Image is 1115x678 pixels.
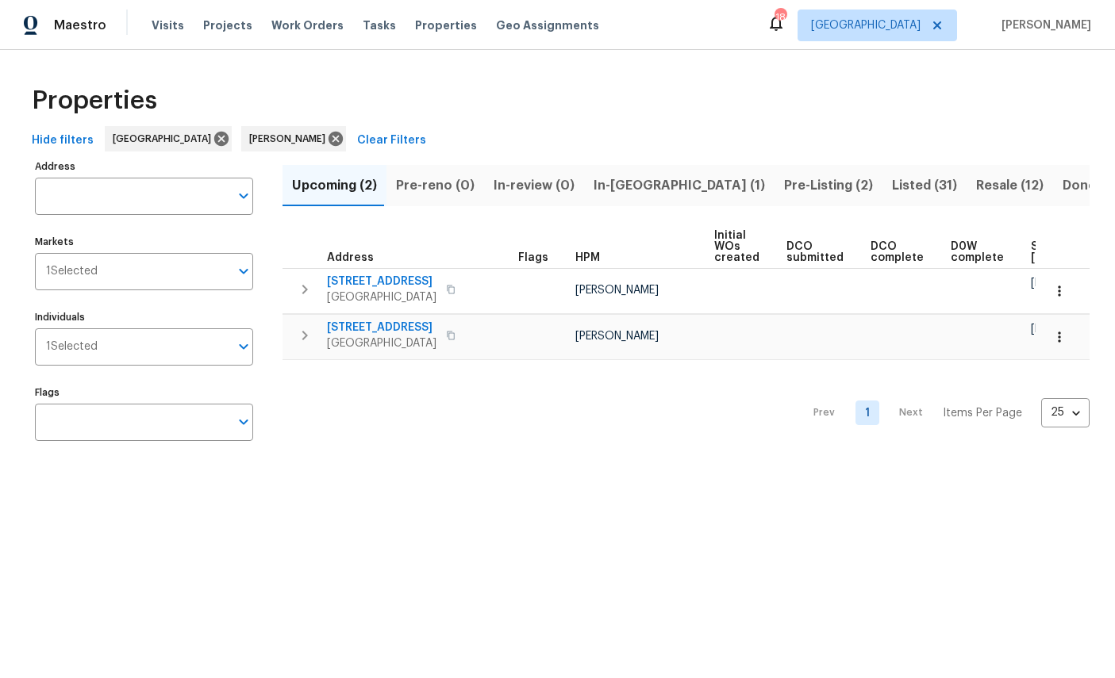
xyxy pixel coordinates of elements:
[855,400,879,425] a: Goto page 1
[327,320,436,335] span: [STREET_ADDRESS]
[46,265,98,278] span: 1 Selected
[892,174,957,197] span: Listed (31)
[46,340,98,354] span: 1 Selected
[233,411,255,433] button: Open
[35,162,253,171] label: Address
[249,131,332,147] span: [PERSON_NAME]
[976,174,1044,197] span: Resale (12)
[496,17,599,33] span: Geo Assignments
[415,17,477,33] span: Properties
[327,274,436,289] span: [STREET_ADDRESS]
[811,17,921,33] span: [GEOGRAPHIC_DATA]
[152,17,184,33] span: Visits
[113,131,217,147] span: [GEOGRAPHIC_DATA]
[233,260,255,282] button: Open
[995,17,1091,33] span: [PERSON_NAME]
[1031,324,1064,335] span: [DATE]
[241,126,346,151] div: [PERSON_NAME]
[575,331,659,342] span: [PERSON_NAME]
[357,131,426,151] span: Clear Filters
[32,131,94,151] span: Hide filters
[292,174,377,197] span: Upcoming (2)
[271,17,344,33] span: Work Orders
[327,335,436,351] span: [GEOGRAPHIC_DATA]
[943,405,1022,421] p: Items Per Page
[233,185,255,207] button: Open
[25,126,100,155] button: Hide filters
[35,237,253,247] label: Markets
[575,252,600,263] span: HPM
[714,230,759,263] span: Initial WOs created
[1041,392,1090,433] div: 25
[105,126,232,151] div: [GEOGRAPHIC_DATA]
[786,241,844,263] span: DCO submitted
[575,285,659,296] span: [PERSON_NAME]
[32,93,157,109] span: Properties
[396,174,475,197] span: Pre-reno (0)
[363,20,396,31] span: Tasks
[35,388,253,397] label: Flags
[775,10,786,25] div: 18
[54,17,106,33] span: Maestro
[233,335,255,358] button: Open
[1031,278,1064,289] span: [DATE]
[784,174,873,197] span: Pre-Listing (2)
[494,174,575,197] span: In-review (0)
[327,252,374,263] span: Address
[327,289,436,305] span: [GEOGRAPHIC_DATA]
[951,241,1004,263] span: D0W complete
[35,312,253,322] label: Individuals
[203,17,252,33] span: Projects
[871,241,924,263] span: DCO complete
[594,174,765,197] span: In-[GEOGRAPHIC_DATA] (1)
[351,126,433,155] button: Clear Filters
[798,370,1090,457] nav: Pagination Navigation
[518,252,548,263] span: Flags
